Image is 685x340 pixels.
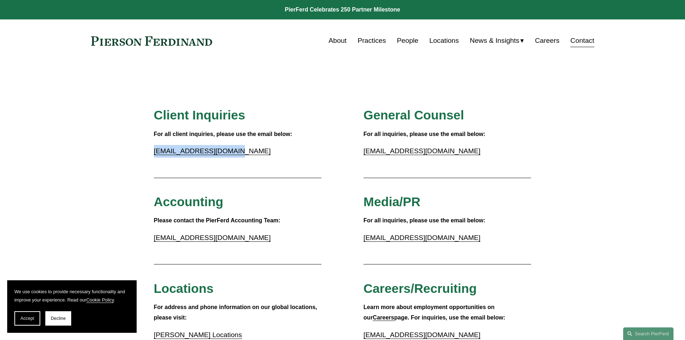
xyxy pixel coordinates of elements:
[364,234,480,241] a: [EMAIL_ADDRESS][DOMAIN_NAME]
[373,314,394,321] a: Careers
[623,327,673,340] a: Search this site
[154,234,271,241] a: [EMAIL_ADDRESS][DOMAIN_NAME]
[364,304,496,321] strong: Learn more about employment opportunities on our
[364,281,477,295] span: Careers/Recruiting
[535,34,560,47] a: Careers
[364,217,485,223] strong: For all inquiries, please use the email below:
[470,34,524,47] a: folder dropdown
[394,314,505,321] strong: page. For inquiries, use the email below:
[364,131,485,137] strong: For all inquiries, please use the email below:
[154,331,242,339] a: [PERSON_NAME] Locations
[51,316,66,321] span: Decline
[154,281,214,295] span: Locations
[154,195,224,209] span: Accounting
[154,108,245,122] span: Client Inquiries
[154,217,280,223] strong: Please contact the PierFerd Accounting Team:
[329,34,347,47] a: About
[364,195,420,209] span: Media/PR
[14,311,40,326] button: Accept
[397,34,419,47] a: People
[154,304,319,321] strong: For address and phone information on our global locations, please visit:
[154,147,271,155] a: [EMAIL_ADDRESS][DOMAIN_NAME]
[357,34,386,47] a: Practices
[154,131,292,137] strong: For all client inquiries, please use the email below:
[45,311,71,326] button: Decline
[364,331,480,339] a: [EMAIL_ADDRESS][DOMAIN_NAME]
[86,297,114,303] a: Cookie Policy
[20,316,34,321] span: Accept
[570,34,594,47] a: Contact
[364,108,464,122] span: General Counsel
[429,34,459,47] a: Locations
[364,147,480,155] a: [EMAIL_ADDRESS][DOMAIN_NAME]
[470,35,520,47] span: News & Insights
[14,287,129,304] p: We use cookies to provide necessary functionality and improve your experience. Read our .
[7,280,137,333] section: Cookie banner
